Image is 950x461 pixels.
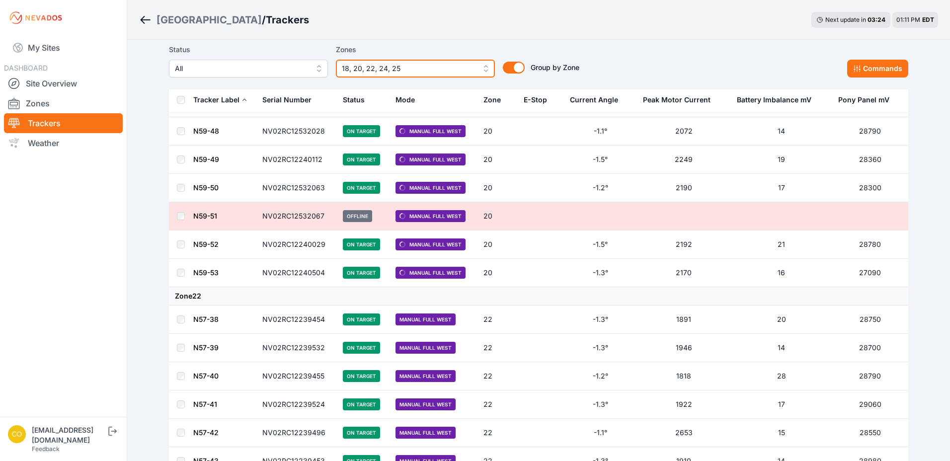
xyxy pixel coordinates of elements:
img: Nevados [8,10,64,26]
td: 28780 [832,230,908,259]
a: Site Overview [4,74,123,93]
span: On Target [343,370,380,382]
span: All [175,63,308,75]
td: 28750 [832,306,908,334]
td: -1.2° [564,174,637,202]
a: N59-53 [193,268,219,277]
td: NV02RC12239455 [256,362,337,390]
a: N59-48 [193,127,219,135]
td: -1.5° [564,146,637,174]
img: controlroomoperator@invenergy.com [8,425,26,443]
div: Battery Imbalance mV [737,95,811,105]
td: 2072 [637,117,731,146]
span: Group by Zone [531,63,579,72]
a: N59-51 [193,212,217,220]
a: Weather [4,133,123,153]
td: 28300 [832,174,908,202]
span: 01:11 PM [896,16,920,23]
td: NV02RC12532028 [256,117,337,146]
div: Serial Number [262,95,312,105]
span: / [262,13,266,27]
td: 21 [731,230,832,259]
span: Manual Full West [396,313,456,325]
button: 18, 20, 22, 24, 25 [336,60,495,77]
nav: Breadcrumb [139,7,309,33]
a: N57-42 [193,428,219,437]
td: -1.3° [564,390,637,419]
label: Status [169,44,328,56]
td: 28700 [832,334,908,362]
td: 29060 [832,390,908,419]
td: -1.2° [564,362,637,390]
td: -1.3° [564,306,637,334]
td: -1.3° [564,259,637,287]
a: N57-40 [193,372,219,380]
td: 22 [477,362,517,390]
td: 20 [477,146,517,174]
td: 20 [477,259,517,287]
a: Feedback [32,445,60,453]
td: 22 [477,390,517,419]
td: 2653 [637,419,731,447]
label: Zones [336,44,495,56]
td: 15 [731,419,832,447]
div: 03 : 24 [868,16,885,24]
button: Tracker Label [193,88,247,112]
span: On Target [343,427,380,439]
span: DASHBOARD [4,64,48,72]
td: -1.3° [564,334,637,362]
td: 2170 [637,259,731,287]
td: 22 [477,306,517,334]
button: Pony Panel mV [838,88,897,112]
td: -1.1° [564,419,637,447]
td: 22 [477,419,517,447]
td: 22 [477,334,517,362]
td: 17 [731,174,832,202]
button: Serial Number [262,88,319,112]
td: 20 [477,230,517,259]
td: 19 [731,146,832,174]
td: Zone 22 [169,287,908,306]
span: Manual Full West [396,398,456,410]
button: Peak Motor Current [643,88,718,112]
td: 28 [731,362,832,390]
td: 14 [731,334,832,362]
td: 28790 [832,117,908,146]
h3: Trackers [266,13,309,27]
div: [EMAIL_ADDRESS][DOMAIN_NAME] [32,425,106,445]
td: 2192 [637,230,731,259]
a: N59-49 [193,155,219,163]
a: Trackers [4,113,123,133]
a: N57-41 [193,400,217,408]
span: Offline [343,210,372,222]
span: Manual Full West [396,427,456,439]
div: Current Angle [570,95,618,105]
a: My Sites [4,36,123,60]
td: 28790 [832,362,908,390]
span: On Target [343,313,380,325]
td: 28550 [832,419,908,447]
span: EDT [922,16,934,23]
td: NV02RC12239496 [256,419,337,447]
td: NV02RC12240029 [256,230,337,259]
button: Battery Imbalance mV [737,88,819,112]
td: NV02RC12532067 [256,202,337,230]
td: NV02RC12239454 [256,306,337,334]
a: N57-39 [193,343,219,352]
td: -1.5° [564,230,637,259]
a: N59-50 [193,183,219,192]
span: Manual Full West [396,267,466,279]
a: [GEOGRAPHIC_DATA] [157,13,262,27]
td: 1922 [637,390,731,419]
td: 20 [731,306,832,334]
button: Zone [483,88,509,112]
td: 28360 [832,146,908,174]
span: Manual Full West [396,238,466,250]
button: Current Angle [570,88,626,112]
td: 1891 [637,306,731,334]
span: Manual Full West [396,370,456,382]
td: NV02RC12240504 [256,259,337,287]
button: All [169,60,328,77]
td: NV02RC12240112 [256,146,337,174]
span: On Target [343,267,380,279]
